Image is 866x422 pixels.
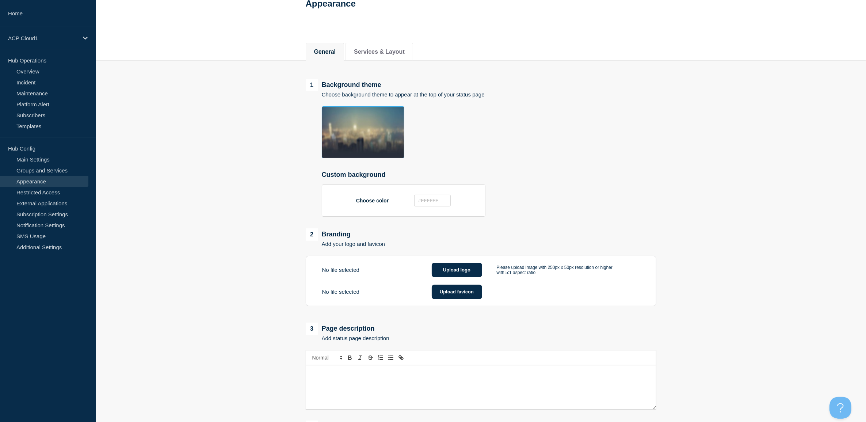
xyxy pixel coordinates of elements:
[322,106,404,158] img: v1
[309,353,345,362] span: Font size
[322,91,485,98] p: Choose background theme to appear at the top of your status page
[355,353,365,362] button: Toggle italic text
[322,335,389,341] p: Add status page description
[375,353,386,362] button: Toggle ordered list
[322,267,432,273] div: No file selected
[386,353,396,362] button: Toggle bulleted list
[497,265,621,275] p: Please upload image with 250px x 50px resolution or higher with 5:1 aspect ratio
[306,79,485,91] div: Background theme
[414,195,451,206] input: #FFFFFF
[306,228,318,241] span: 2
[322,185,485,217] div: Choose color
[306,323,389,335] div: Page description
[314,49,336,55] button: General
[345,353,355,362] button: Toggle bold text
[306,228,385,241] div: Branding
[829,397,851,419] iframe: Help Scout Beacon - Open
[432,263,482,277] button: Upload logo
[365,353,375,362] button: Toggle strikethrough text
[306,323,318,335] span: 3
[322,289,432,295] div: No file selected
[396,353,406,362] button: Toggle link
[354,49,405,55] button: Services & Layout
[322,241,385,247] p: Add your logo and favicon
[322,171,656,179] p: Custom background
[8,35,78,41] p: ACP Cloud1
[306,79,318,91] span: 1
[306,365,656,409] div: Message
[432,285,482,299] button: Upload favicon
